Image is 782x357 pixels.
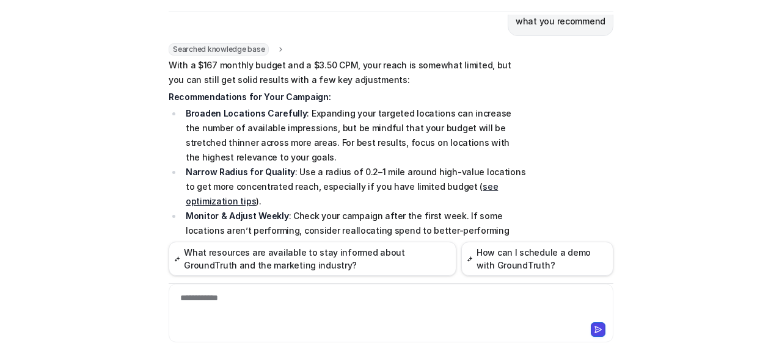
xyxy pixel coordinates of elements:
p: what you recommend [516,14,605,29]
span: Searched knowledge base [169,43,269,56]
button: How can I schedule a demo with GroundTruth? [461,242,613,276]
a: learn more [214,240,258,250]
li: : Check your campaign after the first week. If some locations aren’t performing, consider realloc... [182,209,526,253]
strong: Monitor & Adjust Weekly [186,211,289,221]
strong: Broaden Locations Carefully [186,108,307,118]
li: : Use a radius of 0.2–1 mile around high-value locations to get more concentrated reach, especial... [182,165,526,209]
li: : Expanding your targeted locations can increase the number of available impressions, but be mind... [182,106,526,165]
strong: Recommendations for Your Campaign: [169,92,331,102]
button: What resources are available to stay informed about GroundTruth and the marketing industry? [169,242,456,276]
strong: Narrow Radius for Quality [186,167,295,177]
p: With a $167 monthly budget and a $3.50 CPM, your reach is somewhat limited, but you can still get... [169,58,526,87]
